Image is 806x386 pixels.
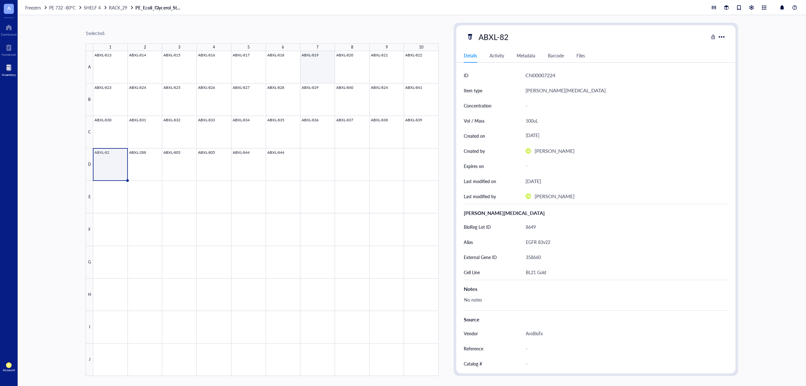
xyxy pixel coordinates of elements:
div: Created on [464,132,485,139]
div: Inventory [2,73,16,77]
a: Dashboard [1,22,17,36]
div: 2 [144,43,146,51]
div: 9 [386,43,388,51]
a: PE_Ecoli_Glycerol_Stock_16 [135,5,183,10]
div: Concentration [464,102,491,109]
div: [PERSON_NAME] [535,192,575,200]
div: Dashboard [1,32,17,36]
div: External Gene ID [464,254,497,261]
div: B [86,84,93,116]
div: Files [576,52,585,59]
div: AroBioTx [523,327,725,340]
div: Account [3,368,15,372]
div: Activity [490,52,504,59]
div: EGFR 83v22 [523,235,725,249]
span: SHELF 4 [84,4,101,11]
div: F [86,213,93,246]
div: Catalog # [464,360,482,367]
span: PE 732 -80°C [49,4,76,11]
div: Cell Line [464,269,480,276]
div: 1 [109,43,111,51]
div: Last modified by [464,193,496,200]
div: Notebook [2,53,16,56]
a: Notebook [2,43,16,56]
div: 6 [282,43,284,51]
span: GB [527,150,530,153]
div: 3 [178,43,180,51]
a: SHELF 4RACK_29 [84,5,134,10]
div: [PERSON_NAME][MEDICAL_DATA] [464,209,728,217]
div: [DATE] [525,177,541,185]
div: 1 selected: [86,30,105,37]
span: A [7,4,11,12]
div: Last modified on [464,178,496,185]
div: ABXL-82 [476,30,511,43]
div: I [86,311,93,343]
a: Freezers [25,5,48,10]
a: Inventory [2,63,16,77]
div: No notes [461,295,725,310]
div: Alias [464,239,473,245]
div: - [523,99,725,112]
div: Details [464,52,477,59]
a: PE 732 -80°C [49,5,82,10]
div: 358660 [523,251,725,264]
div: Reference [464,345,483,352]
span: GB [527,195,530,198]
div: 8649 [523,220,725,233]
div: H [86,279,93,311]
div: BioReg Lot ID [464,223,491,230]
span: RACK_29 [109,4,127,11]
div: Barcode [548,52,564,59]
div: 5 [247,43,250,51]
div: [PERSON_NAME][MEDICAL_DATA] [525,86,606,95]
div: BL21 Gold [523,266,725,279]
div: Expires on [464,163,484,170]
span: AR [7,364,10,366]
div: - [523,160,725,172]
div: E [86,181,93,213]
div: G [86,246,93,279]
div: J [86,343,93,376]
div: Source [464,316,728,323]
div: ID [464,72,468,79]
div: C [86,116,93,148]
div: A [86,51,93,84]
div: 7 [316,43,319,51]
div: [DATE] [523,130,725,141]
div: Vol / Mass [464,117,485,124]
div: Notes [464,285,728,293]
div: [PERSON_NAME] [535,147,575,155]
div: 10 [419,43,423,51]
span: Freezers [25,4,41,11]
div: CN00007224 [525,71,555,79]
div: - [523,357,725,370]
div: D [86,148,93,181]
div: - [523,342,725,355]
div: Created by [464,147,485,154]
div: 4 [213,43,215,51]
div: Item type [464,87,482,94]
div: Metadata [517,52,535,59]
div: Vendor [464,330,478,337]
div: 8 [351,43,353,51]
div: 500uL [523,114,725,127]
